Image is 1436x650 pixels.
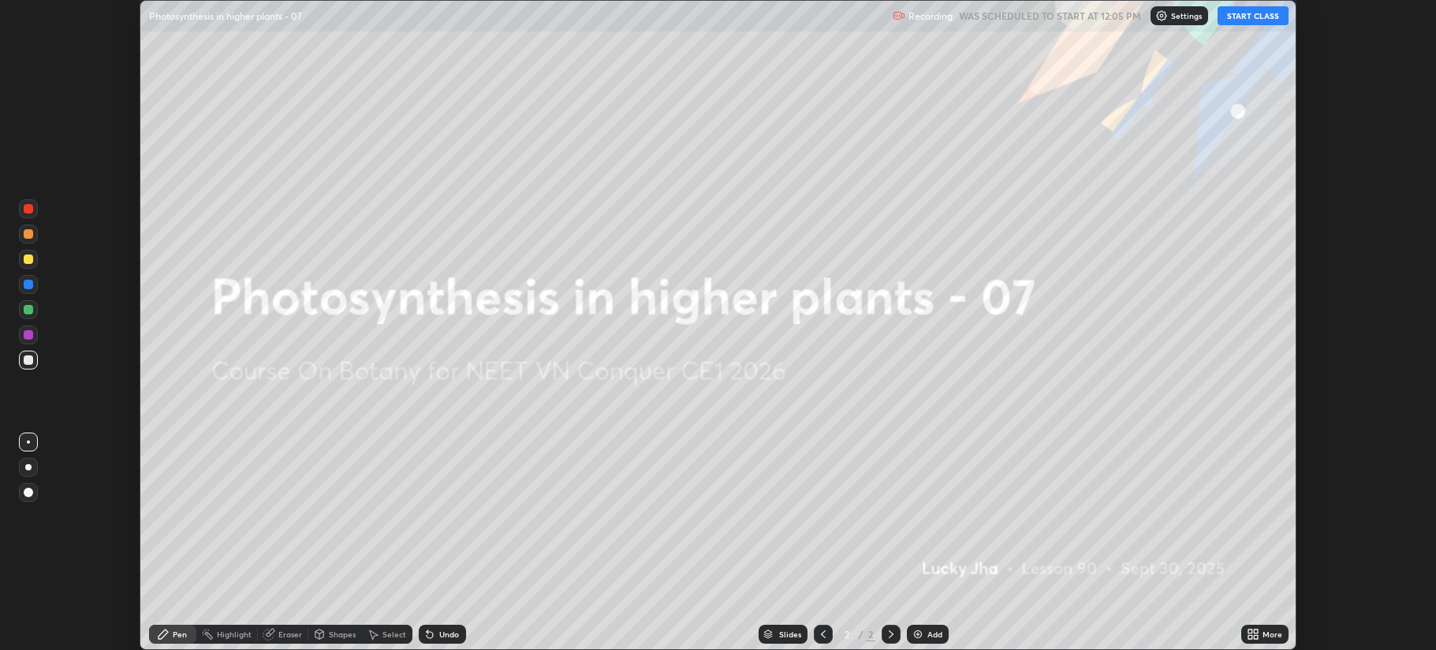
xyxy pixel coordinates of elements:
div: Undo [439,630,459,638]
div: More [1263,630,1282,638]
button: START CLASS [1218,6,1289,25]
img: add-slide-button [912,628,924,641]
div: Slides [779,630,801,638]
h5: WAS SCHEDULED TO START AT 12:05 PM [959,9,1141,23]
p: Settings [1171,12,1202,20]
p: Recording [908,10,953,22]
img: recording.375f2c34.svg [893,9,905,22]
p: Photosynthesis in higher plants - 07 [149,9,302,22]
div: Eraser [278,630,302,638]
div: 2 [866,627,875,641]
div: 2 [839,630,855,639]
img: class-settings-icons [1155,9,1168,22]
div: Shapes [329,630,356,638]
div: / [858,630,863,639]
div: Select [382,630,406,638]
div: Add [927,630,942,638]
div: Pen [173,630,187,638]
div: Highlight [217,630,252,638]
